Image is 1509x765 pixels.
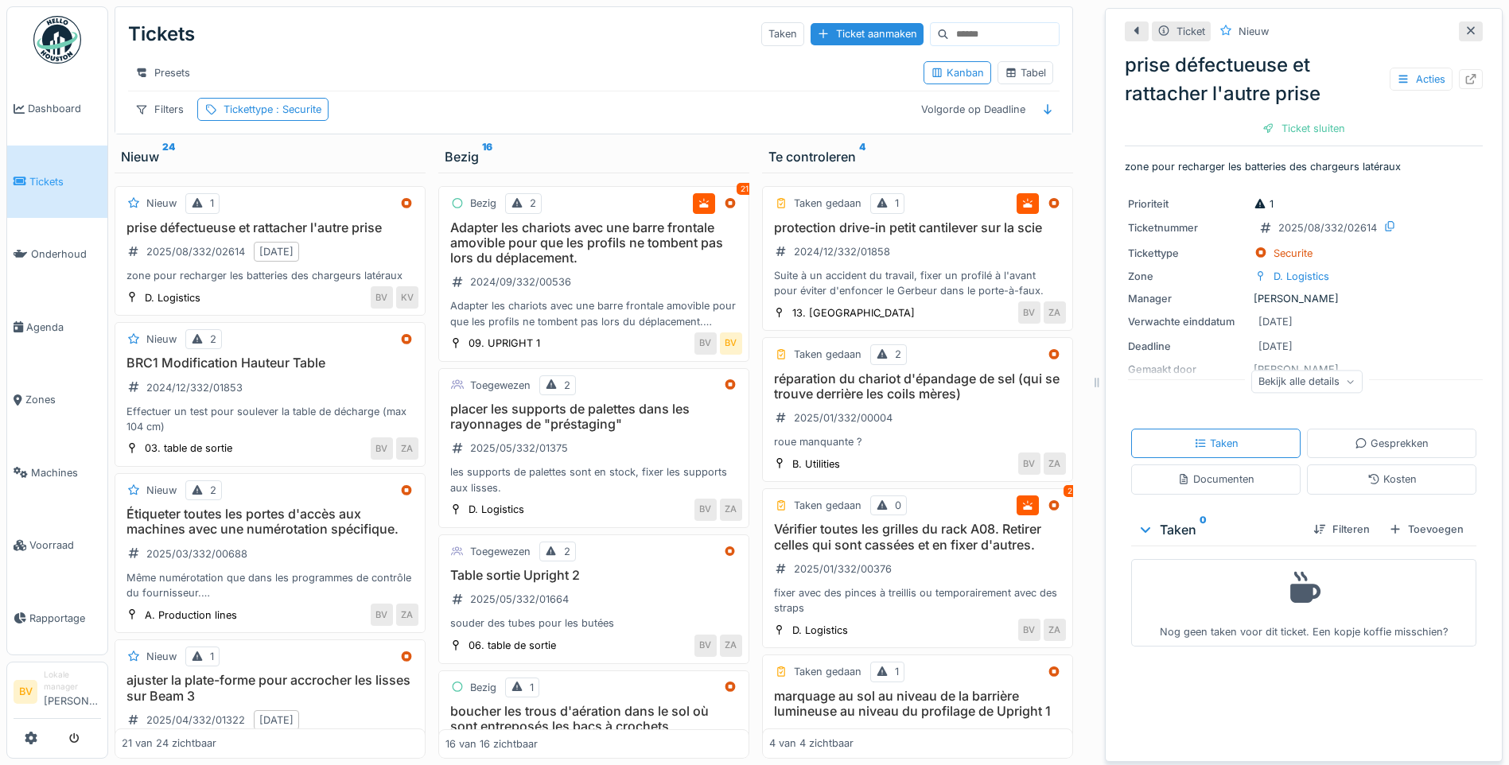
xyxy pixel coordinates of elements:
span: Machines [31,465,101,480]
div: BV [694,635,717,657]
div: zone pour recharger les batteries des chargeurs latéraux [122,268,418,283]
div: Suite à un accident du travail, fixer un profilé à l'avant pour éviter d'enfoncer le Gerbeur dans... [769,268,1066,298]
h3: prise défectueuse et rattacher l'autre prise [122,220,418,235]
h3: boucher les trous d'aération dans le sol où sont entreposés les bacs à crochets [445,704,742,734]
span: Agenda [26,320,101,335]
div: ZA [720,635,742,657]
a: Rapportage [7,582,107,655]
div: Adapter les chariots avec une barre frontale amovible pour que les profils ne tombent pas lors du... [445,298,742,328]
div: ZA [720,499,742,521]
sup: 0 [1200,520,1207,539]
div: Kanban [931,65,984,80]
a: BV Lokale manager[PERSON_NAME] [14,669,101,719]
div: Bekijk alle details [1251,370,1363,393]
div: Tickettype [1128,246,1247,261]
p: zone pour recharger les batteries des chargeurs latéraux [1125,159,1483,174]
div: 13. [GEOGRAPHIC_DATA] [792,305,915,320]
img: Badge_color-CXgf-gQk.svg [33,16,81,64]
div: Ticket [1176,24,1205,39]
div: 21 [737,183,753,195]
div: 2 [1064,485,1076,497]
a: Machines [7,437,107,510]
span: Onderhoud [31,247,101,262]
div: BV [1018,619,1040,641]
h3: Vérifier toutes les grilles du rack A08. Retirer celles qui sont cassées et en fixer d'autres. [769,522,1066,552]
sup: 16 [482,147,492,166]
div: Bezig [470,196,496,211]
div: ZA [1044,452,1066,475]
div: 0 [895,498,901,513]
div: Nieuw [1239,24,1269,39]
div: Bezig [470,680,496,695]
div: Deadline [1128,339,1247,354]
div: Taken gedaan [794,498,861,513]
span: Tickets [29,174,101,189]
div: Manager [1128,291,1247,306]
h3: Adapter les chariots avec une barre frontale amovible pour que les profils ne tombent pas lors du... [445,220,742,266]
a: Dashboard [7,72,107,146]
div: D. Logistics [145,290,200,305]
div: ZA [396,437,418,460]
div: BV [371,437,393,460]
div: roue manquante ? [769,434,1066,449]
div: 09. UPRIGHT 1 [469,336,540,351]
h3: réparation du chariot d'épandage de sel (qui se trouve derrière les coils mères) [769,371,1066,402]
div: Acties [1390,68,1453,91]
div: Presets [128,61,197,84]
div: Taken [761,22,804,45]
div: souder des tubes pour les butées [445,615,742,631]
div: [DATE] [1258,314,1293,329]
div: 2025/01/332/00004 [794,410,893,425]
div: Toegewezen [470,544,531,559]
div: 2 [564,544,570,559]
div: 1 [895,196,899,211]
h3: BRC1 Modification Hauteur Table [122,355,418,371]
div: Bezig [445,147,743,166]
div: BV [1018,452,1040,475]
h3: protection drive-in petit cantilever sur la scie [769,220,1066,235]
div: 2025/05/332/01375 [470,441,568,456]
div: BV [1018,301,1040,324]
h3: ajuster la plate-forme pour accrocher les lisses sur Beam 3 [122,673,418,703]
div: 2 [564,378,570,393]
div: Gesprekken [1355,436,1429,451]
div: Taken [1138,520,1301,539]
div: [PERSON_NAME] [1128,291,1480,306]
div: 2 [210,483,216,498]
div: KV [396,286,418,309]
div: 1 [210,196,214,211]
div: 2025/01/332/00376 [794,561,892,577]
div: Verwachte einddatum [1128,314,1247,329]
sup: 4 [859,147,865,166]
div: 2025/08/332/02614 [146,244,245,259]
div: 2025/05/332/01693 [794,728,893,743]
div: Documenten [1177,472,1254,487]
span: Voorraad [29,538,101,553]
div: Nog geen taken voor dit ticket. Een kopje koffie misschien? [1141,566,1466,640]
div: 2025/03/332/00688 [146,546,247,561]
div: 03. table de sortie [145,441,232,456]
div: Ticketnummer [1128,220,1247,235]
div: BV [720,332,742,355]
div: Volgorde op Deadline [914,98,1033,121]
div: 21 van 24 zichtbaar [122,736,216,751]
div: Ticket aanmaken [811,23,924,45]
div: 2025/04/332/01322 [146,713,245,728]
div: Lokale manager [44,669,101,693]
div: Tickettype [224,102,321,117]
div: D. Logistics [792,623,848,638]
div: B. Utilities [792,456,840,472]
div: D. Logistics [469,502,524,517]
a: Tickets [7,146,107,219]
a: Agenda [7,291,107,364]
div: Te controleren [768,147,1067,166]
div: BV [694,499,717,521]
div: Nieuw [146,196,177,211]
a: Onderhoud [7,218,107,291]
h3: Table sortie Upright 2 [445,568,742,583]
div: 2024/12/332/01853 [146,380,243,395]
div: ZA [1044,301,1066,324]
div: Toegewezen [470,378,531,393]
div: [DATE] [259,244,294,259]
div: Securite [1274,246,1313,261]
